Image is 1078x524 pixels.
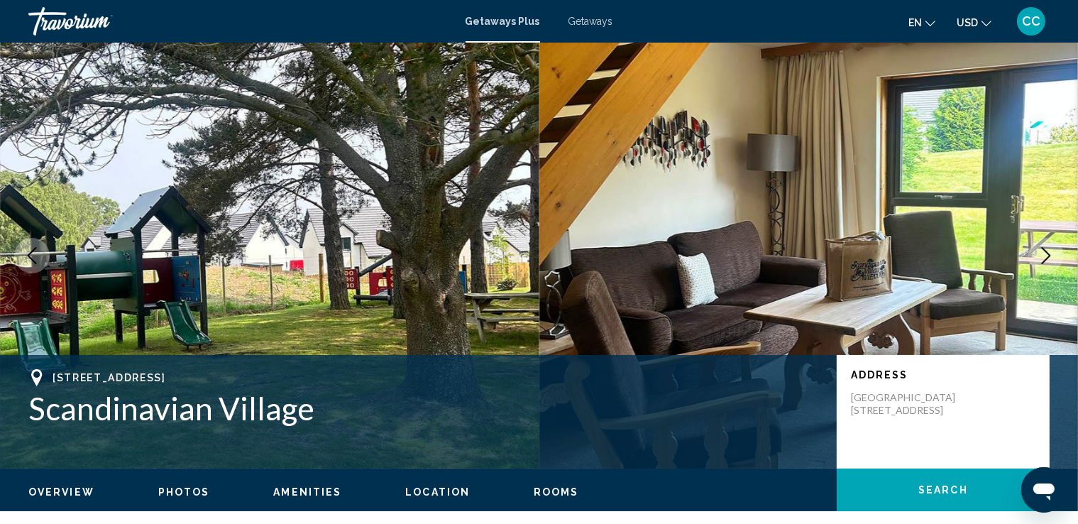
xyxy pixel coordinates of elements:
span: en [908,17,922,28]
span: CC [1022,14,1040,28]
span: Search [918,485,968,496]
span: Amenities [273,486,341,498]
h1: Scandinavian Village [28,390,823,427]
button: Rooms [534,486,579,498]
button: Photos [158,486,210,498]
button: User Menu [1013,6,1050,36]
span: Location [405,486,470,498]
button: Change currency [957,12,991,33]
button: Amenities [273,486,341,498]
span: USD [957,17,978,28]
button: Next image [1028,238,1064,273]
p: [GEOGRAPHIC_DATA] [STREET_ADDRESS] [851,391,964,417]
span: [STREET_ADDRESS] [53,372,166,383]
iframe: Button to launch messaging window [1021,467,1067,513]
button: Search [837,469,1050,511]
span: Photos [158,486,210,498]
a: Travorium [28,7,451,36]
button: Location [405,486,470,498]
span: Overview [28,486,94,498]
a: Getaways [568,16,613,27]
button: Overview [28,486,94,498]
span: Rooms [534,486,579,498]
button: Previous image [14,238,50,273]
a: Getaways Plus [466,16,540,27]
p: Address [851,369,1035,381]
button: Change language [908,12,935,33]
